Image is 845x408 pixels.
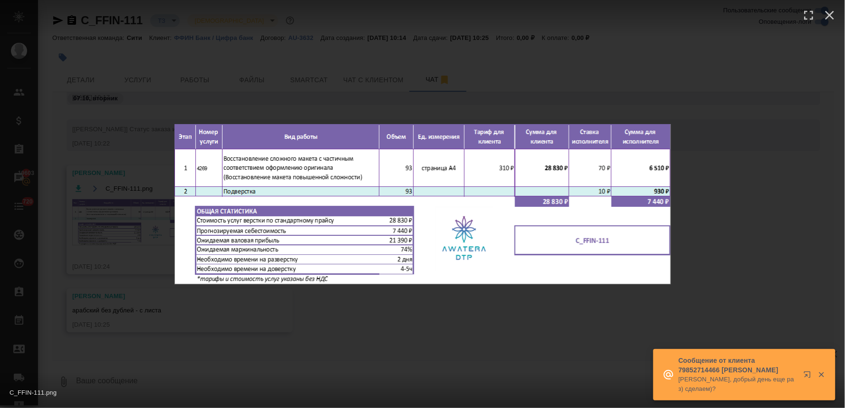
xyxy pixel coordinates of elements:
button: Открыть в новой вкладке [798,365,821,388]
button: Enter fullscreen (f) [798,5,819,26]
button: Закрыть [812,370,831,379]
p: [PERSON_NAME], добрый день еще раз) сделаем)? [679,375,797,394]
p: Сообщение от клиента 79852714466 [PERSON_NAME] [679,356,797,375]
span: C_FFIN-111.png [10,389,57,396]
img: C_FFIN-111.png [175,124,671,284]
button: Close (esc) [819,5,840,26]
